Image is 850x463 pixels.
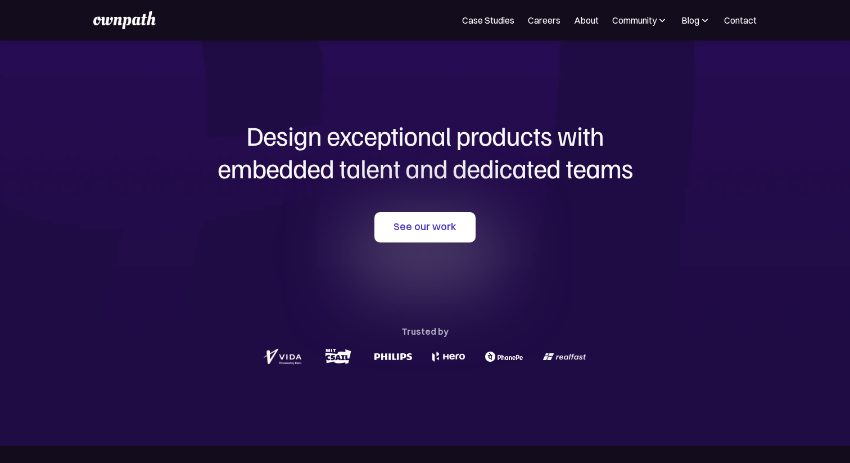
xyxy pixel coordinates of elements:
div: Community [612,14,657,27]
a: Contact [724,14,757,27]
div: Trusted by [401,323,449,339]
a: Careers [528,14,560,27]
a: See our work [374,212,476,242]
div: Blog [681,14,699,27]
a: Case Studies [462,14,514,27]
div: Blog [681,14,711,27]
div: Community [612,14,668,27]
h1: Design exceptional products with embedded talent and dedicated teams [155,119,695,184]
a: About [574,14,599,27]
